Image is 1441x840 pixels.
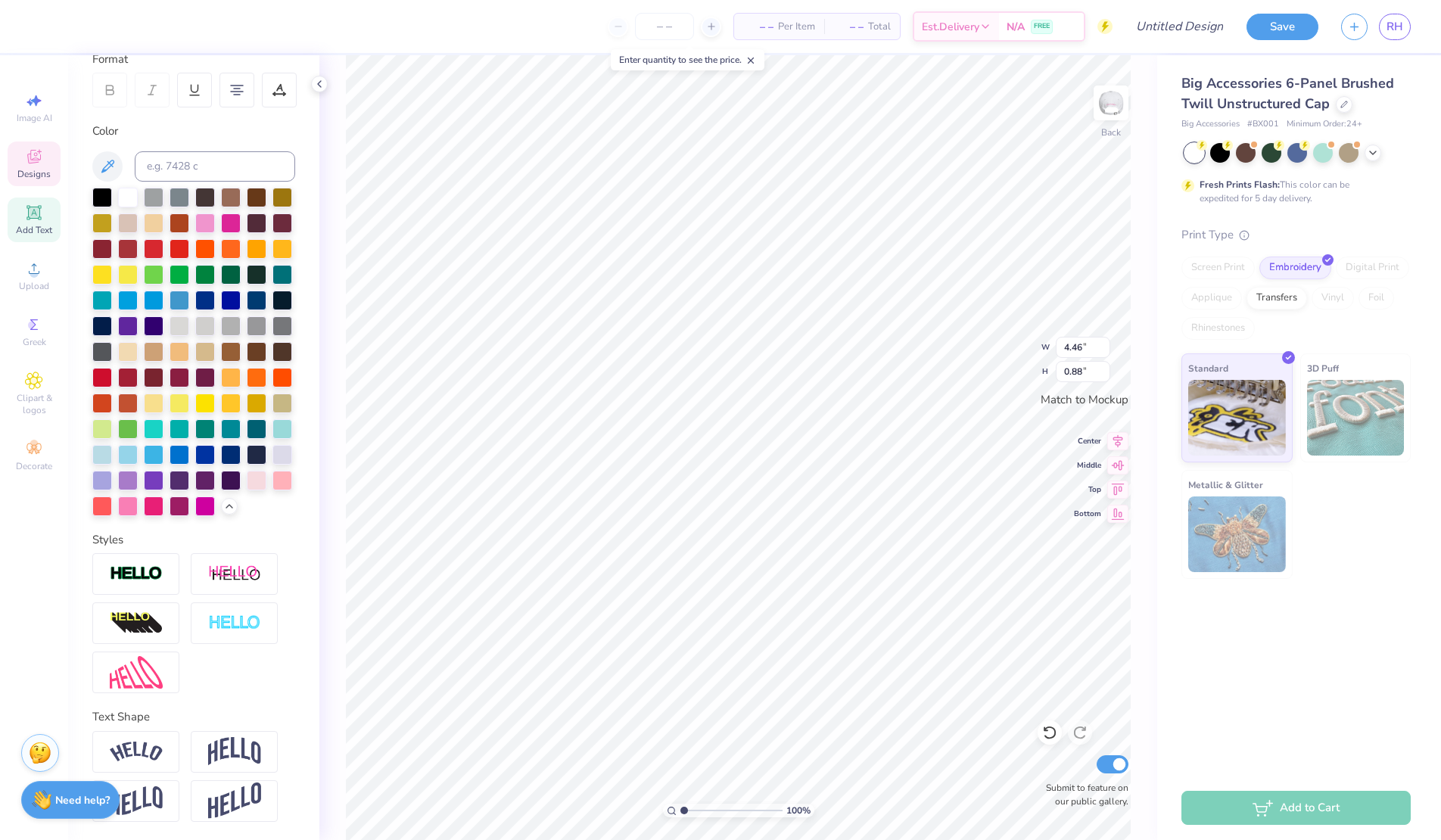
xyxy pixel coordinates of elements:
[17,168,51,180] span: Designs
[1307,380,1405,456] img: 3D Puff
[1188,477,1263,493] span: Metallic & Glitter
[743,19,773,35] span: – –
[1181,226,1411,244] div: Print Type
[135,151,295,182] input: e.g. 7428 c
[1074,460,1101,471] span: Middle
[1034,21,1050,32] span: FREE
[110,786,163,816] img: Flag
[1188,360,1228,376] span: Standard
[110,611,163,636] img: 3d Illusion
[16,460,52,472] span: Decorate
[1181,317,1255,340] div: Rhinestones
[1307,360,1339,376] span: 3D Puff
[778,19,815,35] span: Per Item
[1188,496,1286,572] img: Metallic & Glitter
[1200,178,1386,205] div: This color can be expedited for 5 day delivery.
[1074,509,1101,519] span: Bottom
[1007,19,1025,35] span: N/A
[1259,257,1331,279] div: Embroidery
[92,51,297,68] div: Format
[55,793,110,807] strong: Need help?
[1074,436,1101,446] span: Center
[1336,257,1409,279] div: Digital Print
[16,224,52,236] span: Add Text
[1096,88,1126,118] img: Back
[23,336,46,348] span: Greek
[1181,74,1394,113] span: Big Accessories 6-Panel Brushed Twill Unstructured Cap
[92,123,295,140] div: Color
[1074,484,1101,495] span: Top
[1124,11,1235,42] input: Untitled Design
[17,112,52,124] span: Image AI
[1312,287,1354,310] div: Vinyl
[1287,118,1362,131] span: Minimum Order: 24 +
[1181,287,1242,310] div: Applique
[110,565,163,583] img: Stroke
[786,804,811,817] span: 100 %
[833,19,864,35] span: – –
[8,392,61,416] span: Clipart & logos
[110,656,163,689] img: Free Distort
[1038,781,1128,808] label: Submit to feature on our public gallery.
[611,49,764,70] div: Enter quantity to see the price.
[208,565,261,583] img: Shadow
[1247,118,1279,131] span: # BX001
[1387,18,1403,36] span: RH
[110,742,163,762] img: Arc
[92,531,295,549] div: Styles
[1359,287,1394,310] div: Foil
[208,782,261,820] img: Rise
[868,19,891,35] span: Total
[1101,126,1121,139] div: Back
[1181,257,1255,279] div: Screen Print
[1200,179,1280,191] strong: Fresh Prints Flash:
[92,708,295,726] div: Text Shape
[208,614,261,632] img: Negative Space
[1188,380,1286,456] img: Standard
[1181,118,1240,131] span: Big Accessories
[922,19,979,35] span: Est. Delivery
[1246,287,1307,310] div: Transfers
[19,280,49,292] span: Upload
[208,737,261,766] img: Arch
[1379,14,1411,40] a: RH
[1246,14,1318,40] button: Save
[635,13,694,40] input: – –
